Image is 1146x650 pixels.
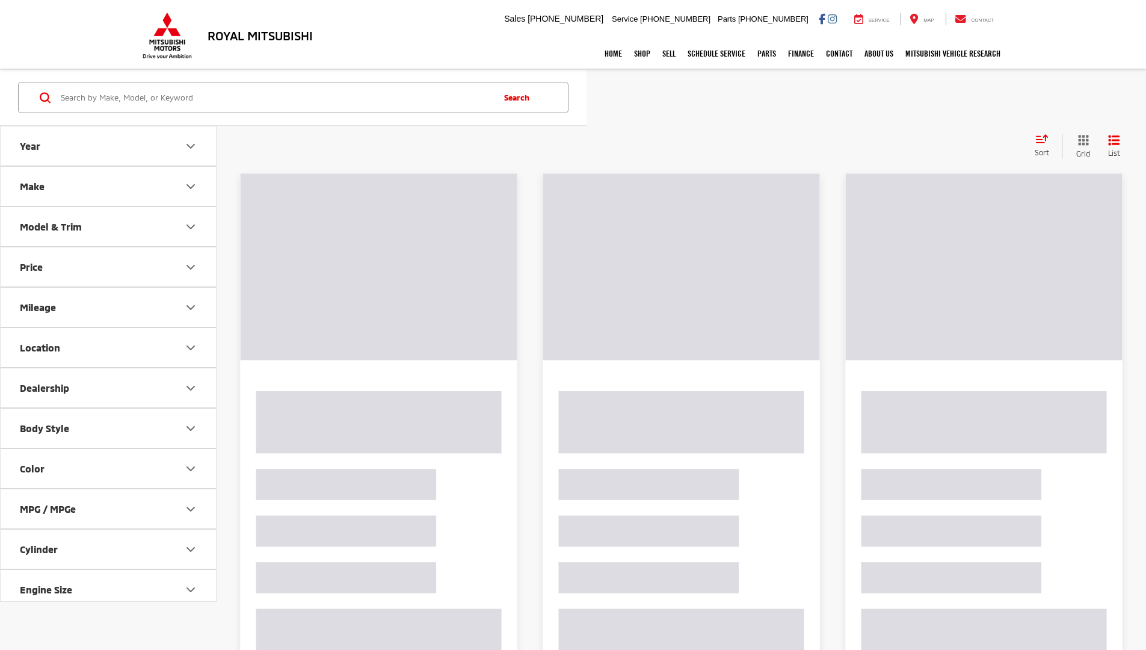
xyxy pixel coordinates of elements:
div: Dealership [183,381,198,395]
a: Schedule Service: Opens in a new tab [682,39,751,69]
a: Mitsubishi Vehicle Research [899,39,1006,69]
div: Dealership [20,382,69,394]
a: Contact [820,39,858,69]
button: List View [1099,134,1129,159]
div: Body Style [183,421,198,436]
div: Color [183,462,198,476]
a: Sell [656,39,682,69]
button: MakeMake [1,167,217,206]
a: Shop [628,39,656,69]
div: Mileage [20,302,56,313]
div: Year [20,140,40,152]
button: Model & TrimModel & Trim [1,207,217,246]
div: Cylinder [20,543,58,555]
button: Select sort value [1029,134,1062,158]
a: Home [599,39,628,69]
div: Model & Trim [20,221,82,232]
a: Finance [782,39,820,69]
input: Search by Make, Model, or Keyword [60,83,493,112]
button: MileageMileage [1,288,217,327]
span: Service [869,17,890,23]
a: Parts: Opens in a new tab [751,39,782,69]
span: [PHONE_NUMBER] [738,14,809,23]
span: Sales [504,14,525,23]
div: Price [183,260,198,274]
a: About Us [858,39,899,69]
span: Map [923,17,934,23]
a: Facebook: Click to visit our Facebook page [819,14,825,23]
button: Search [493,82,547,113]
span: List [1108,148,1120,158]
div: Location [20,342,60,353]
div: Engine Size [183,583,198,597]
button: MPG / MPGeMPG / MPGe [1,489,217,528]
div: Color [20,463,45,474]
button: ColorColor [1,449,217,488]
div: MPG / MPGe [20,503,76,515]
span: [PHONE_NUMBER] [640,14,710,23]
a: Service [845,13,899,25]
div: Year [183,139,198,153]
span: Contact [971,17,994,23]
span: Grid [1076,149,1090,159]
a: Contact [946,13,1003,25]
div: Make [20,181,45,192]
button: LocationLocation [1,328,217,367]
button: Body StyleBody Style [1,409,217,448]
a: Map [901,13,943,25]
span: Sort [1035,148,1049,156]
span: [PHONE_NUMBER] [528,14,603,23]
div: Price [20,261,43,273]
div: Mileage [183,300,198,315]
button: DealershipDealership [1,368,217,407]
button: Engine SizeEngine Size [1,570,217,609]
img: Mitsubishi [140,12,194,59]
div: MPG / MPGe [183,502,198,516]
button: Grid View [1062,134,1099,159]
div: Model & Trim [183,220,198,234]
button: CylinderCylinder [1,530,217,569]
a: Instagram: Click to visit our Instagram page [828,14,837,23]
span: Parts [718,14,736,23]
div: Location [183,341,198,355]
span: Service [612,14,638,23]
h3: Royal Mitsubishi [208,29,313,42]
div: Make [183,179,198,194]
div: Cylinder [183,542,198,557]
div: Body Style [20,422,69,434]
button: YearYear [1,126,217,166]
button: PricePrice [1,247,217,286]
div: Engine Size [20,584,72,595]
